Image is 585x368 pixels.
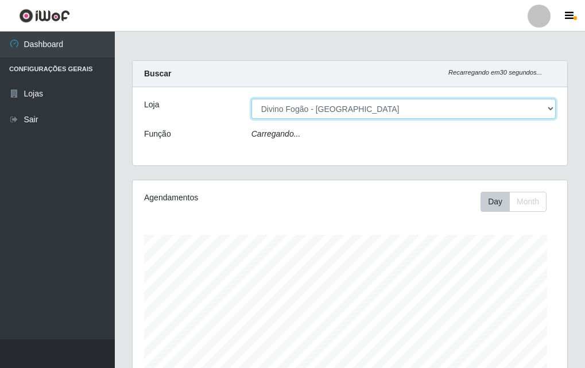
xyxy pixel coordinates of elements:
button: Month [509,192,547,212]
button: Day [481,192,510,212]
label: Função [144,128,171,140]
label: Loja [144,99,159,111]
i: Carregando... [251,129,301,138]
i: Recarregando em 30 segundos... [448,69,542,76]
img: CoreUI Logo [19,9,70,23]
div: First group [481,192,547,212]
div: Toolbar with button groups [481,192,556,212]
strong: Buscar [144,69,171,78]
div: Agendamentos [144,192,305,204]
